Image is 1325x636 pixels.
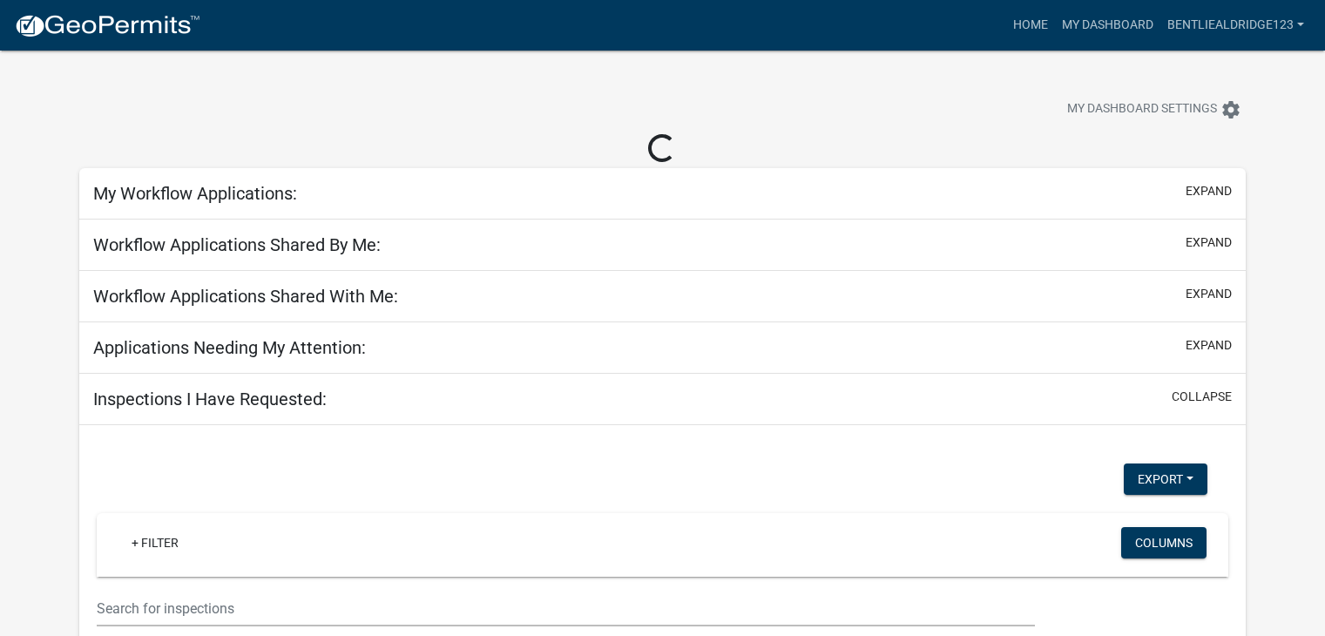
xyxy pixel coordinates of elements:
[1186,233,1232,252] button: expand
[93,337,366,358] h5: Applications Needing My Attention:
[1124,463,1207,495] button: Export
[93,234,381,255] h5: Workflow Applications Shared By Me:
[1055,9,1160,42] a: My Dashboard
[1186,182,1232,200] button: expand
[1186,285,1232,303] button: expand
[1053,92,1255,126] button: My Dashboard Settingssettings
[1172,388,1232,406] button: collapse
[1220,99,1241,120] i: settings
[97,591,1035,626] input: Search for inspections
[1067,99,1217,120] span: My Dashboard Settings
[1121,527,1207,558] button: Columns
[93,389,327,409] h5: Inspections I Have Requested:
[1006,9,1055,42] a: Home
[1186,336,1232,355] button: expand
[93,286,398,307] h5: Workflow Applications Shared With Me:
[1160,9,1311,42] a: bentliealdridge123
[118,527,193,558] a: + Filter
[93,183,297,204] h5: My Workflow Applications:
